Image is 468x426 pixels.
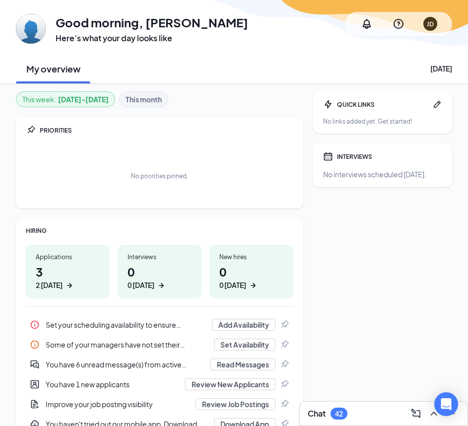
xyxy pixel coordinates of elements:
div: You have 6 unread message(s) from active applicants [26,355,293,374]
svg: ChevronUp [428,408,440,420]
div: Set your scheduling availability to ensure interviews can be set up [26,315,293,335]
div: 42 [335,410,343,418]
div: Some of your managers have not set their interview availability yet [46,340,208,350]
a: Interviews00 [DATE]ArrowRight [118,245,201,298]
svg: Info [30,340,40,350]
a: DoubleChatActiveYou have 6 unread message(s) from active applicantsRead MessagesPin [26,355,293,374]
img: Jeff Dertinger [16,14,46,44]
button: ChevronUp [426,406,442,422]
svg: UserEntity [30,379,40,389]
svg: Pen [432,99,442,109]
div: 0 [DATE] [219,280,246,290]
div: Open Intercom Messenger [434,392,458,416]
a: Applications32 [DATE]ArrowRight [26,245,110,298]
div: Set your scheduling availability to ensure interviews can be set up [46,320,206,330]
div: Improve your job posting visibility [46,399,190,409]
div: You have 1 new applicants [46,379,179,389]
h1: 0 [219,263,283,290]
div: Some of your managers have not set their interview availability yet [26,335,293,355]
div: 2 [DATE] [36,280,63,290]
b: [DATE] - [DATE] [58,94,109,105]
a: DocumentAddImprove your job posting visibilityReview Job PostingsPin [26,394,293,414]
div: Improve your job posting visibility [26,394,293,414]
svg: ArrowRight [156,281,166,290]
div: No links added yet. Get started! [323,117,442,126]
svg: Pin [279,379,289,389]
a: InfoSome of your managers have not set their interview availability yetSet AvailabilityPin [26,335,293,355]
div: No priorities pinned. [131,172,188,180]
div: You have 6 unread message(s) from active applicants [46,359,204,369]
div: Interviews [128,253,192,261]
svg: QuestionInfo [393,18,404,30]
a: UserEntityYou have 1 new applicantsReview New ApplicantsPin [26,374,293,394]
svg: ArrowRight [248,281,258,290]
h3: Chat [308,408,326,419]
svg: DoubleChatActive [30,359,40,369]
svg: ComposeMessage [410,408,422,420]
svg: Notifications [361,18,373,30]
svg: Calendar [323,151,333,161]
a: InfoSet your scheduling availability to ensure interviews can be set upAdd AvailabilityPin [26,315,293,335]
h1: Good morning, [PERSON_NAME] [56,14,248,31]
button: Set Availability [214,339,275,351]
svg: Bolt [323,99,333,109]
h3: Here’s what your day looks like [56,33,248,44]
h1: 3 [36,263,100,290]
div: HIRING [26,226,293,235]
svg: Info [30,320,40,330]
div: Applications [36,253,100,261]
button: Review Job Postings [196,398,275,410]
div: You have 1 new applicants [26,374,293,394]
div: This week : [22,94,109,105]
b: This month [126,94,162,105]
button: Read Messages [210,358,275,370]
div: No interviews scheduled [DATE]. [323,169,442,179]
svg: Pin [279,359,289,369]
div: [DATE] [430,64,452,73]
svg: ArrowRight [65,281,74,290]
svg: Pin [26,125,36,135]
button: Add Availability [212,319,275,331]
svg: Pin [279,320,289,330]
div: PRIORITIES [40,126,293,135]
div: QUICK LINKS [337,100,428,109]
div: New hires [219,253,283,261]
button: Review New Applicants [185,378,275,390]
div: INTERVIEWS [337,152,442,161]
div: 0 [DATE] [128,280,154,290]
div: JD [427,20,434,28]
svg: Pin [279,340,289,350]
button: ComposeMessage [408,406,424,422]
a: New hires00 [DATE]ArrowRight [209,245,293,298]
svg: DocumentAdd [30,399,40,409]
svg: Pin [279,399,289,409]
h2: My overview [26,63,80,75]
h1: 0 [128,263,192,290]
